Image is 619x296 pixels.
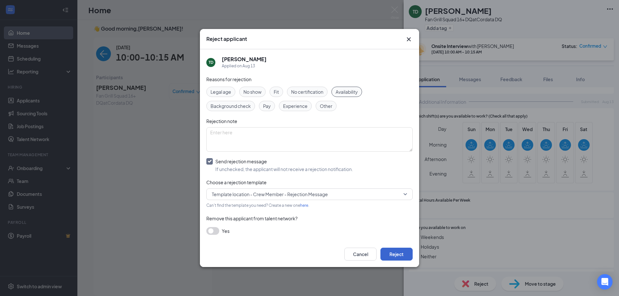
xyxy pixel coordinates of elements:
[206,118,237,124] span: Rejection note
[222,227,230,235] span: Yes
[222,56,267,63] h5: [PERSON_NAME]
[243,88,261,95] span: No show
[380,248,413,261] button: Reject
[206,203,309,208] span: Can't find the template you need? Create a new one .
[320,102,332,110] span: Other
[274,88,279,95] span: Fit
[344,248,377,261] button: Cancel
[206,35,247,43] h3: Reject applicant
[206,215,298,221] span: Remove this applicant from talent network?
[211,102,251,110] span: Background check
[206,179,267,185] span: Choose a rejection template
[291,88,323,95] span: No certification
[212,189,328,199] span: Template location - Crew Member - Rejection Message
[222,63,267,69] div: Applied on Aug 13
[206,76,251,82] span: Reasons for rejection
[405,35,413,43] svg: Cross
[597,274,613,290] div: Open Intercom Messenger
[263,102,271,110] span: Pay
[405,35,413,43] button: Close
[300,203,308,208] a: here
[209,60,213,65] div: TD
[211,88,231,95] span: Legal age
[283,102,308,110] span: Experience
[336,88,358,95] span: Availability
